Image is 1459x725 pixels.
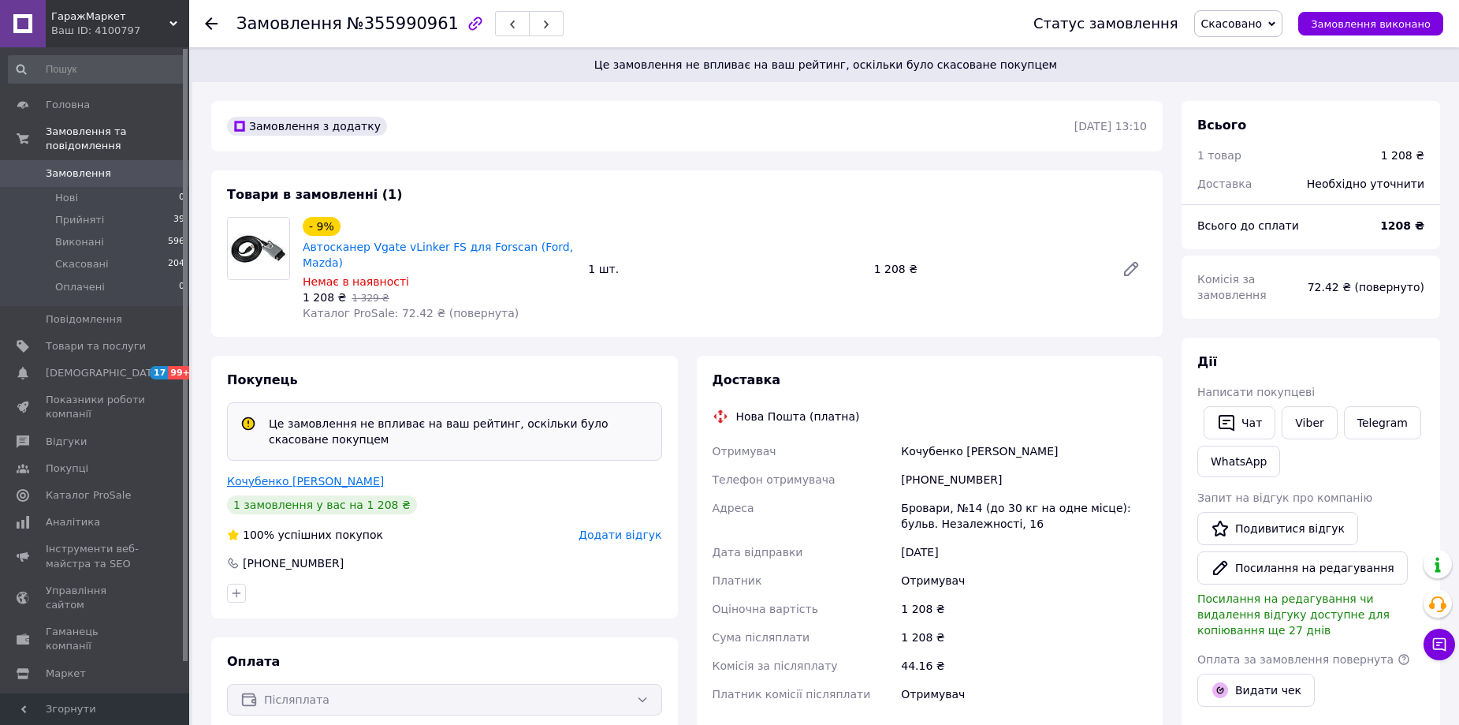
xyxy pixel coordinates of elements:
span: 1 товар [1197,149,1241,162]
span: Каталог ProSale [46,488,131,503]
span: Доставка [1197,178,1252,190]
span: 39 [173,213,184,227]
span: Головна [46,98,90,112]
span: Всього до сплати [1197,219,1299,232]
a: Telegram [1344,406,1421,439]
div: Отримувач [898,680,1150,708]
div: 1 замовлення у вас на 1 208 ₴ [227,495,417,514]
span: Всього [1197,118,1246,133]
span: 0 [179,280,184,294]
span: [DEMOGRAPHIC_DATA] [46,366,162,380]
span: Прийняті [55,213,104,227]
img: Автосканер Vgate vLinker FS для Forscan (Ford, Mazda) [228,218,289,279]
div: Повернутися назад [205,16,218,32]
button: Посилання на редагування [1197,551,1408,585]
span: 204 [168,257,184,271]
span: Оціночна вартість [713,603,818,615]
a: Автосканер Vgate vLinker FS для Forscan (Ford, Mazda) [303,241,573,269]
span: Гаманець компанії [46,625,146,653]
a: Viber [1282,406,1337,439]
div: [PHONE_NUMBER] [898,465,1150,494]
div: Бровари, №14 (до 30 кг на одне місце): бульв. Незалежності, 16 [898,494,1150,538]
time: [DATE] 13:10 [1074,120,1147,133]
span: Скасовані [55,257,109,271]
span: Посилання на редагування чи видалення відгуку доступне для копіювання ще 27 днів [1197,592,1390,637]
button: Чат з покупцем [1424,629,1455,660]
input: Пошук [8,55,186,84]
span: Додати відгук [579,529,661,541]
div: Статус замовлення [1033,16,1178,32]
span: Замовлення [236,14,342,33]
div: 1 208 ₴ [898,623,1150,652]
div: 1 208 ₴ [1381,148,1424,163]
span: Адреса [713,502,754,514]
div: Нова Пошта (платна) [732,409,864,424]
span: Виконані [55,235,104,249]
span: 17 [150,366,168,379]
span: Платник комісії післяплати [713,688,871,701]
div: [DATE] [898,538,1150,566]
span: Оплата [227,654,280,669]
span: Товари в замовленні (1) [227,187,403,202]
div: - 9% [303,217,341,236]
span: Маркет [46,667,86,681]
span: Дії [1197,354,1217,369]
span: Отримувач [713,445,776,458]
span: Товари та послуги [46,339,146,353]
span: 0 [179,191,184,205]
span: Замовлення [46,166,111,181]
button: Замовлення виконано [1298,12,1443,36]
span: Телефон отримувача [713,473,836,486]
span: Відгуки [46,435,87,449]
a: Редагувати [1115,253,1147,285]
a: Подивитися відгук [1197,512,1358,545]
div: 1 шт. [582,258,867,280]
a: Кочубенко [PERSON_NAME] [227,475,384,488]
div: успішних покупок [227,527,383,543]
span: Доставка [713,372,781,387]
span: 72.42 ₴ (повернуто) [1308,281,1424,293]
span: Нові [55,191,78,205]
span: №355990961 [347,14,459,33]
div: 1 208 ₴ [898,595,1150,623]
span: 1 329 ₴ [352,293,389,304]
span: Управління сайтом [46,584,146,612]
span: 596 [168,235,184,249]
span: Покупець [227,372,298,387]
span: ГаражМаркет [51,9,169,24]
span: Скасовано [1201,17,1263,30]
div: Ваш ID: 4100797 [51,24,189,38]
span: 100% [243,529,274,541]
span: Це замовлення не впливає на ваш рейтинг, оскільки було скасоване покупцем [211,57,1440,73]
div: Замовлення з додатку [227,117,387,136]
span: Запит на відгук про компанію [1197,491,1372,504]
span: Аналітика [46,515,100,529]
span: Сума післяплати [713,631,810,644]
span: Немає в наявності [303,275,409,288]
div: 1 208 ₴ [868,258,1109,280]
div: Отримувач [898,566,1150,595]
button: Чат [1204,406,1275,439]
b: 1208 ₴ [1380,219,1424,232]
span: 99+ [168,366,194,379]
span: Комісія за замовлення [1197,273,1267,301]
div: Кочубенко [PERSON_NAME] [898,437,1150,465]
span: 1 208 ₴ [303,291,346,304]
span: Каталог ProSale: 72.42 ₴ (повернута) [303,307,519,320]
a: WhatsApp [1197,446,1280,477]
span: Повідомлення [46,312,122,327]
div: Це замовлення не впливає на ваш рейтинг, оскільки було скасоване покупцем [262,416,655,447]
span: Оплачені [55,280,105,294]
span: Замовлення виконано [1311,18,1431,30]
div: [PHONE_NUMBER] [241,555,345,571]
span: Дата відправки [713,546,803,559]
div: Необхідно уточнити [1297,166,1434,201]
span: Інструменти веб-майстра та SEO [46,542,146,570]
span: Написати покупцеві [1197,386,1315,398]
div: 44.16 ₴ [898,652,1150,680]
button: Видати чек [1197,674,1315,707]
span: Оплата за замовлення повернута [1197,653,1394,666]
span: Платник [713,574,762,587]
span: Покупці [46,462,88,476]
span: Замовлення та повідомлення [46,125,189,153]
